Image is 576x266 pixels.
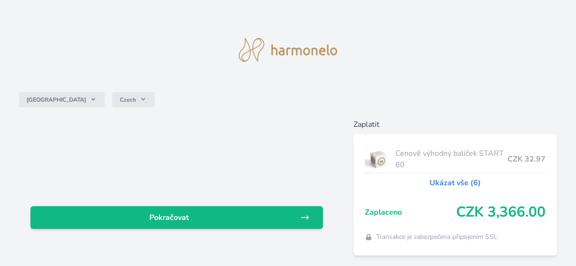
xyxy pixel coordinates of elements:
span: Cenově výhodný balíček START 60 [395,148,508,171]
span: Zaplaceno [365,207,456,218]
h6: Zaplatit [353,119,557,130]
img: start.jpg [365,147,392,171]
a: Pokračovat [30,206,323,229]
span: Pokračovat [38,212,300,223]
span: Transakce je zabezpečena připojením SSL [376,232,498,242]
button: Czech [112,92,155,107]
span: CZK 3,366.00 [456,204,546,221]
span: Czech [120,96,136,104]
span: CZK 32.97 [508,153,546,165]
button: [GEOGRAPHIC_DATA] [19,92,105,107]
a: Ukázat vše (6) [430,177,481,189]
span: [GEOGRAPHIC_DATA] [27,96,86,104]
img: logo.svg [239,38,338,62]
